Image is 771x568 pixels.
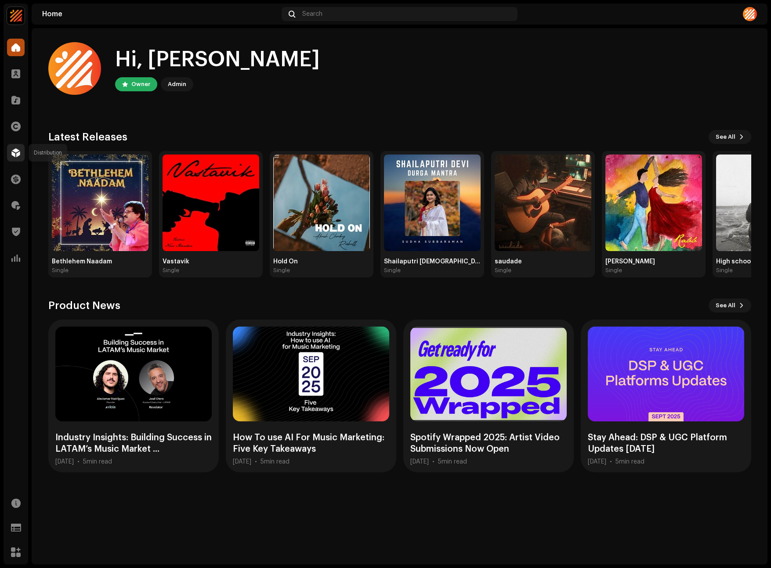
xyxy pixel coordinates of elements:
img: 1048eac3-76b2-48ef-9337-23e6f26afba7 [48,42,101,95]
div: • [610,458,612,465]
span: min read [87,459,112,465]
h3: Product News [48,298,120,313]
img: 4c6ea65d-fd77-452a-b7b7-34407e901780 [384,155,481,251]
div: 5 [261,458,290,465]
button: See All [709,130,751,144]
div: [DATE] [588,458,606,465]
div: Single [605,267,622,274]
img: 7bbf533b-182a-484c-8bcc-45fd579803c9 [163,155,259,251]
img: 7abb400d-48a3-4e1e-8dcd-167233a7864c [495,155,591,251]
div: Home [42,11,278,18]
div: saudade [495,258,591,265]
div: Owner [131,79,150,90]
div: Single [384,267,401,274]
div: [PERSON_NAME] [605,258,702,265]
div: [DATE] [55,458,74,465]
img: 9b3781ae-28b8-4be8-be05-8cf66cd18dfd [605,155,702,251]
div: • [77,458,80,465]
div: Single [163,267,179,274]
div: Hi, [PERSON_NAME] [115,46,320,74]
div: [DATE] [410,458,429,465]
div: Admin [168,79,186,90]
div: Single [716,267,733,274]
img: 36e581f7-db96-46e9-8e85-c4eace86c576 [52,155,148,251]
div: Hold On [273,258,370,265]
div: Single [52,267,69,274]
div: • [432,458,434,465]
div: Industry Insights: Building Success in LATAM’s Music Market ... [55,432,212,455]
div: 5 [83,458,112,465]
h3: Latest Releases [48,130,127,144]
div: • [255,458,257,465]
img: 6aa012fc-5169-4e87-87de-97b045bbd8b0 [273,155,370,251]
div: 5 [438,458,467,465]
span: See All [716,297,735,314]
button: See All [709,298,751,313]
div: Bethlehem Naadam [52,258,148,265]
img: edf75770-94a4-4c7b-81a4-750147990cad [7,7,25,25]
span: min read [619,459,644,465]
span: See All [716,128,735,146]
div: Shailaputri [DEMOGRAPHIC_DATA][PERSON_NAME] [384,258,481,265]
div: Single [495,267,511,274]
img: 1048eac3-76b2-48ef-9337-23e6f26afba7 [743,7,757,21]
div: Single [273,267,290,274]
span: Search [302,11,322,18]
div: [DATE] [233,458,251,465]
div: 5 [615,458,644,465]
span: min read [264,459,290,465]
div: Stay Ahead: DSP & UGC Platform Updates [DATE] [588,432,744,455]
div: How To use AI For Music Marketing: Five Key Takeaways [233,432,389,455]
span: min read [442,459,467,465]
div: Spotify Wrapped 2025: Artist Video Submissions Now Open [410,432,567,455]
div: Vastavik [163,258,259,265]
